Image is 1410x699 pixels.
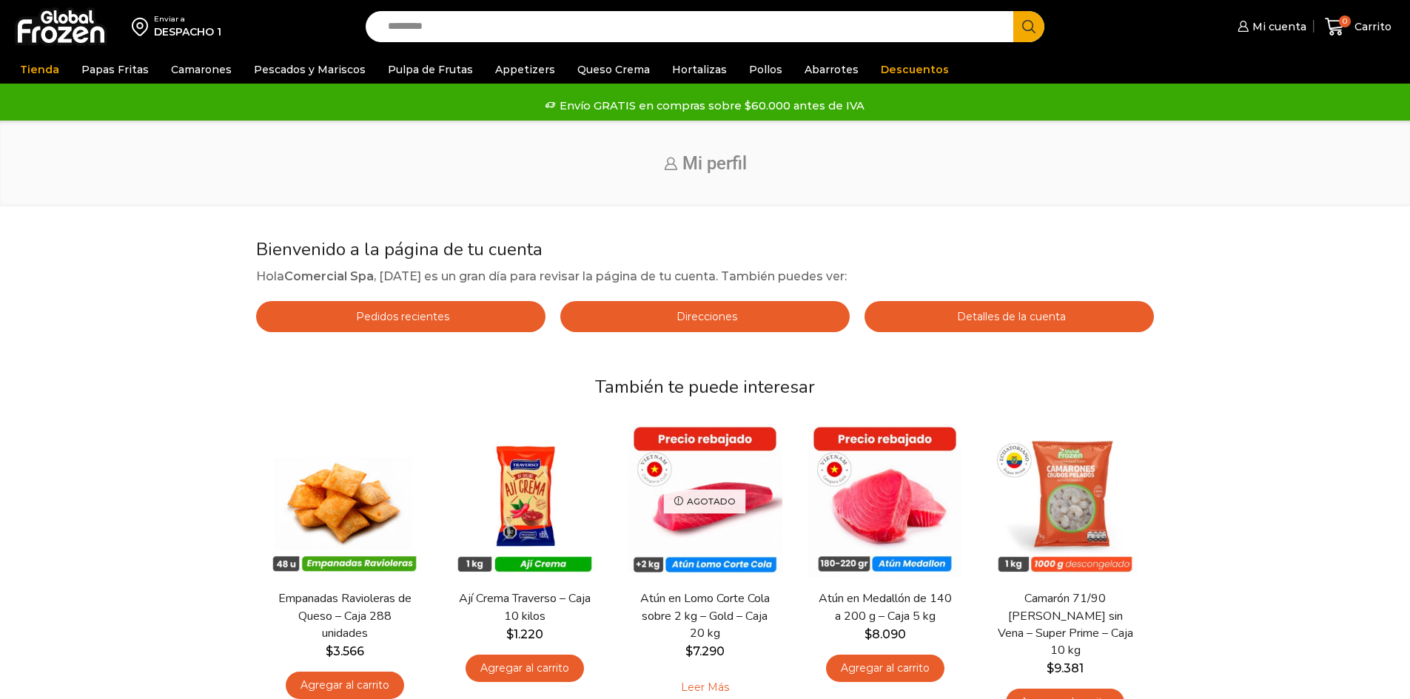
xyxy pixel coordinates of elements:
a: Detalles de la cuenta [865,301,1154,332]
span: Mi cuenta [1249,19,1306,34]
a: Camarón 71/90 [PERSON_NAME] sin Vena – Super Prime – Caja 10 kg [996,590,1135,659]
span: Detalles de la cuenta [953,310,1066,323]
span: Bienvenido a la página de tu cuenta [256,237,543,261]
bdi: 7.290 [685,644,725,658]
p: Hola , [DATE] es un gran día para revisar la página de tu cuenta. También puedes ver: [256,267,1154,286]
a: Tienda [13,55,67,84]
div: 2 / 7 [438,416,611,691]
div: DESPACHO 1 [154,24,221,39]
span: $ [326,644,333,658]
strong: Comercial Spa [284,269,374,283]
span: Carrito [1351,19,1391,34]
a: Hortalizas [665,55,734,84]
a: Agregar al carrito: “Ají Crema Traverso - Caja 10 kilos” [466,655,584,682]
a: Pedidos recientes [256,301,545,332]
p: Agotado [664,489,746,513]
span: Mi perfil [682,153,747,174]
a: Appetizers [488,55,563,84]
button: Search button [1013,11,1044,42]
span: $ [1047,661,1054,675]
a: Direcciones [560,301,850,332]
a: Empanadas Ravioleras de Queso – Caja 288 unidades [275,590,414,642]
a: Agregar al carrito: “Atún en Medallón de 140 a 200 g - Caja 5 kg” [826,655,944,682]
a: Mi cuenta [1234,12,1306,41]
a: Atún en Lomo Corte Cola sobre 2 kg – Gold – Caja 20 kg [635,590,774,642]
a: Descuentos [873,55,956,84]
span: $ [506,627,514,641]
a: Atún en Medallón de 140 a 200 g – Caja 5 kg [815,590,954,624]
bdi: 1.220 [506,627,543,641]
a: Ají Crema Traverso – Caja 10 kilos [455,590,594,624]
img: address-field-icon.svg [132,14,154,39]
a: Queso Crema [570,55,657,84]
span: También te puede interesar [595,375,815,399]
span: 0 [1339,16,1351,27]
a: Agregar al carrito: “Empanadas Ravioleras de Queso - Caja 288 unidades” [286,672,404,699]
div: Enviar a [154,14,221,24]
a: Pescados y Mariscos [246,55,373,84]
a: Camarones [164,55,239,84]
a: Pollos [742,55,790,84]
bdi: 3.566 [326,644,364,658]
a: 0 Carrito [1321,10,1395,44]
span: Pedidos recientes [352,310,449,323]
span: $ [685,644,693,658]
div: 4 / 7 [799,416,971,691]
span: Direcciones [673,310,737,323]
bdi: 8.090 [865,627,906,641]
a: Abarrotes [797,55,866,84]
a: Pulpa de Frutas [380,55,480,84]
bdi: 9.381 [1047,661,1084,675]
span: $ [865,627,872,641]
a: Papas Fritas [74,55,156,84]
